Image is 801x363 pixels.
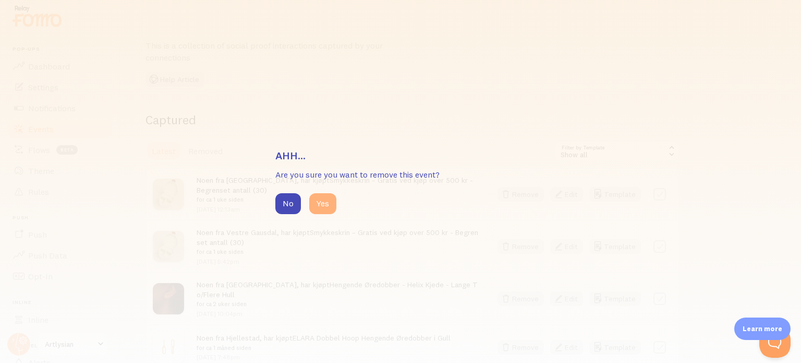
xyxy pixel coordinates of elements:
[275,193,301,214] button: No
[734,318,791,340] div: Learn more
[759,326,791,358] iframe: Help Scout Beacon - Open
[275,169,526,181] p: Are you sure you want to remove this event?
[275,149,526,162] h3: Ahh...
[309,193,336,214] button: Yes
[743,324,782,334] p: Learn more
